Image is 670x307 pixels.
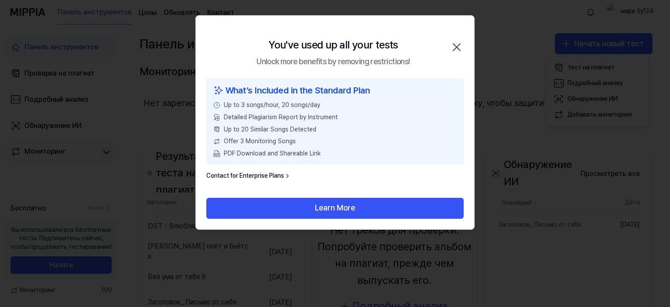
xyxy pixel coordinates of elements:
div: What’s Included in the Standard Plan [213,83,457,97]
button: Learn More [206,198,464,219]
span: Detailed Plagiarism Report by Instrument [224,113,338,122]
img: sparkles icon [213,83,224,97]
div: You've used up all your tests [268,37,398,53]
span: Up to 20 Similar Songs Detected [224,125,316,134]
span: Up to 3 songs/hour, 20 songs/day [224,101,320,110]
span: Offer 3 Monitoring Songs [224,137,296,146]
img: PDF Download [213,150,220,157]
a: Contact for Enterprise Plans [206,172,291,180]
span: PDF Download and Shareable Link [224,149,321,158]
div: Unlock more benefits by removing restrictions! [256,55,410,68]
